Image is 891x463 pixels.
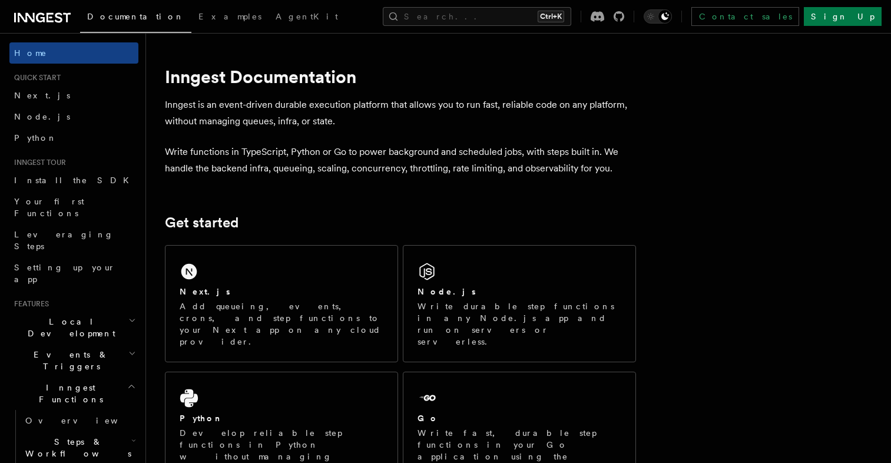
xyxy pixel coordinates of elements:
a: Setting up your app [9,257,138,290]
kbd: Ctrl+K [538,11,564,22]
p: Write functions in TypeScript, Python or Go to power background and scheduled jobs, with steps bu... [165,144,636,177]
button: Local Development [9,311,138,344]
span: Documentation [87,12,184,21]
a: Get started [165,214,239,231]
span: Install the SDK [14,176,136,185]
span: Node.js [14,112,70,121]
span: Events & Triggers [9,349,128,372]
h2: Next.js [180,286,230,297]
h2: Python [180,412,223,424]
a: Leveraging Steps [9,224,138,257]
span: Next.js [14,91,70,100]
span: Setting up your app [14,263,115,284]
a: Documentation [80,4,191,33]
a: Next.js [9,85,138,106]
p: Add queueing, events, crons, and step functions to your Next app on any cloud provider. [180,300,383,348]
span: Inngest tour [9,158,66,167]
a: AgentKit [269,4,345,32]
a: Node.js [9,106,138,127]
h1: Inngest Documentation [165,66,636,87]
h2: Go [418,412,439,424]
a: Node.jsWrite durable step functions in any Node.js app and run on servers or serverless. [403,245,636,362]
p: Write durable step functions in any Node.js app and run on servers or serverless. [418,300,621,348]
span: Examples [198,12,261,21]
a: Sign Up [804,7,882,26]
span: Python [14,133,57,143]
a: Home [9,42,138,64]
h2: Node.js [418,286,476,297]
span: Steps & Workflows [21,436,131,459]
a: Contact sales [691,7,799,26]
span: Leveraging Steps [14,230,114,251]
span: Quick start [9,73,61,82]
span: Overview [25,416,147,425]
a: Examples [191,4,269,32]
a: Next.jsAdd queueing, events, crons, and step functions to your Next app on any cloud provider. [165,245,398,362]
button: Search...Ctrl+K [383,7,571,26]
button: Toggle dark mode [644,9,672,24]
a: Overview [21,410,138,431]
a: Install the SDK [9,170,138,191]
span: Inngest Functions [9,382,127,405]
a: Python [9,127,138,148]
span: Local Development [9,316,128,339]
p: Inngest is an event-driven durable execution platform that allows you to run fast, reliable code ... [165,97,636,130]
button: Inngest Functions [9,377,138,410]
span: Features [9,299,49,309]
a: Your first Functions [9,191,138,224]
span: Home [14,47,47,59]
button: Events & Triggers [9,344,138,377]
span: Your first Functions [14,197,84,218]
span: AgentKit [276,12,338,21]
